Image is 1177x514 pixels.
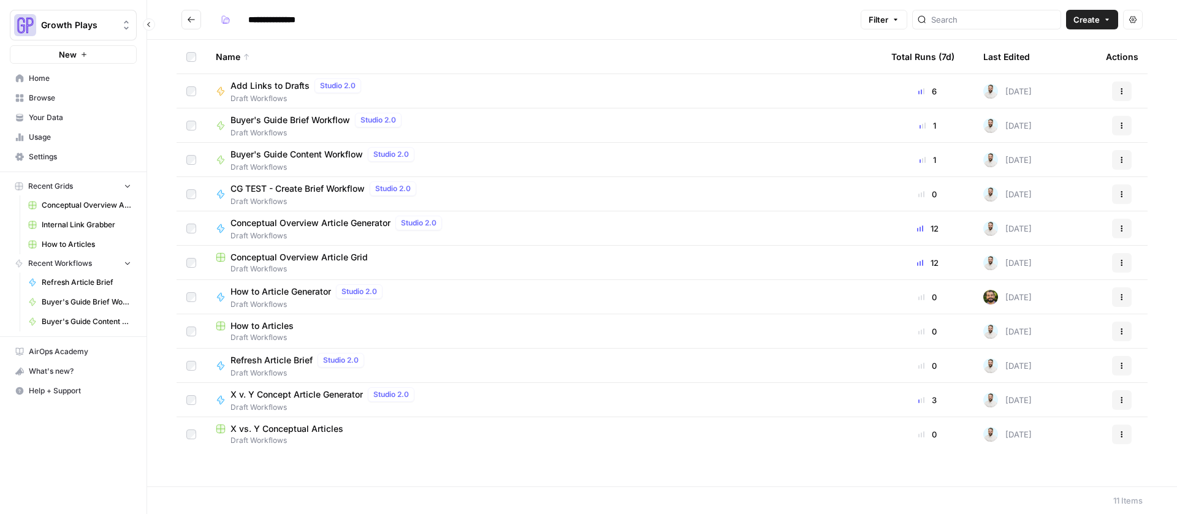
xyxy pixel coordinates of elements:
[230,80,310,92] span: Add Links to Drafts
[373,389,409,400] span: Studio 2.0
[891,428,964,440] div: 0
[1113,494,1143,507] div: 11 Items
[983,153,998,167] img: odyn83o5p1wan4k8cy2vh2ud1j9q
[216,216,872,241] a: Conceptual Overview Article GeneratorStudio 2.0Draft Workflows
[1106,40,1138,74] div: Actions
[59,48,77,61] span: New
[42,316,131,327] span: Buyer's Guide Content Workflow
[891,119,964,132] div: 1
[23,312,137,331] a: Buyer's Guide Content Workflow
[373,149,409,160] span: Studio 2.0
[983,187,1032,202] div: [DATE]
[230,320,294,332] span: How to Articles
[42,239,131,250] span: How to Articles
[891,394,964,406] div: 3
[1073,13,1100,26] span: Create
[29,151,131,162] span: Settings
[216,78,872,104] a: Add Links to DraftsStudio 2.0Draft Workflows
[181,10,201,29] button: Go back
[983,255,1032,270] div: [DATE]
[375,183,411,194] span: Studio 2.0
[983,187,998,202] img: odyn83o5p1wan4k8cy2vh2ud1j9q
[891,40,954,74] div: Total Runs (7d)
[891,188,964,200] div: 0
[23,292,137,312] a: Buyer's Guide Brief Workflow
[216,147,872,173] a: Buyer's Guide Content WorkflowStudio 2.0Draft Workflows
[29,112,131,123] span: Your Data
[891,257,964,269] div: 12
[42,277,131,288] span: Refresh Article Brief
[983,118,1032,133] div: [DATE]
[983,358,998,373] img: odyn83o5p1wan4k8cy2vh2ud1j9q
[230,127,406,138] span: Draft Workflows
[983,393,1032,407] div: [DATE]
[29,93,131,104] span: Browse
[891,222,964,235] div: 12
[216,40,872,74] div: Name
[869,13,888,26] span: Filter
[216,435,872,446] span: Draft Workflows
[10,254,137,273] button: Recent Workflows
[216,387,872,413] a: X v. Y Concept Article GeneratorStudio 2.0Draft Workflows
[983,427,1032,442] div: [DATE]
[10,342,137,361] a: AirOps Academy
[230,251,368,263] span: Conceptual Overview Article Grid
[23,215,137,235] a: Internal Link Grabber
[216,284,872,310] a: How to Article GeneratorStudio 2.0Draft Workflows
[10,108,137,127] a: Your Data
[983,393,998,407] img: odyn83o5p1wan4k8cy2vh2ud1j9q
[931,13,1056,26] input: Search
[41,19,115,31] span: Growth Plays
[29,385,131,396] span: Help + Support
[983,255,998,270] img: odyn83o5p1wan4k8cy2vh2ud1j9q
[216,263,872,274] span: Draft Workflows
[216,320,872,343] a: How to ArticlesDraft Workflows
[230,148,363,161] span: Buyer's Guide Content Workflow
[216,332,872,343] span: Draft Workflows
[42,297,131,308] span: Buyer's Guide Brief Workflow
[23,273,137,292] a: Refresh Article Brief
[360,115,396,126] span: Studio 2.0
[230,402,419,413] span: Draft Workflows
[983,221,998,236] img: odyn83o5p1wan4k8cy2vh2ud1j9q
[10,362,136,380] div: What's new?
[10,10,137,40] button: Workspace: Growth Plays
[42,200,131,211] span: Conceptual Overview Article Grid
[983,290,998,304] img: 7n9g0vcyosf9m799tx179q68c4d8
[983,118,998,133] img: odyn83o5p1wan4k8cy2vh2ud1j9q
[341,286,377,297] span: Studio 2.0
[29,73,131,84] span: Home
[216,353,872,379] a: Refresh Article BriefStudio 2.0Draft Workflows
[983,427,998,442] img: odyn83o5p1wan4k8cy2vh2ud1j9q
[10,45,137,64] button: New
[29,132,131,143] span: Usage
[230,217,390,229] span: Conceptual Overview Article Generator
[891,325,964,338] div: 0
[983,84,1032,99] div: [DATE]
[23,195,137,215] a: Conceptual Overview Article Grid
[216,181,872,207] a: CG TEST - Create Brief WorkflowStudio 2.0Draft Workflows
[983,324,1032,339] div: [DATE]
[230,423,343,435] span: X vs. Y Conceptual Articles
[983,153,1032,167] div: [DATE]
[983,324,998,339] img: odyn83o5p1wan4k8cy2vh2ud1j9q
[401,217,436,229] span: Studio 2.0
[891,291,964,303] div: 0
[230,183,365,195] span: CG TEST - Create Brief Workflow
[230,299,387,310] span: Draft Workflows
[323,355,359,366] span: Studio 2.0
[230,388,363,401] span: X v. Y Concept Article Generator
[230,196,421,207] span: Draft Workflows
[983,84,998,99] img: odyn83o5p1wan4k8cy2vh2ud1j9q
[216,113,872,138] a: Buyer's Guide Brief WorkflowStudio 2.0Draft Workflows
[230,114,350,126] span: Buyer's Guide Brief Workflow
[10,88,137,108] a: Browse
[10,69,137,88] a: Home
[28,258,92,269] span: Recent Workflows
[230,285,331,298] span: How to Article Generator
[1066,10,1118,29] button: Create
[23,235,137,254] a: How to Articles
[216,251,872,274] a: Conceptual Overview Article GridDraft Workflows
[10,127,137,147] a: Usage
[891,154,964,166] div: 1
